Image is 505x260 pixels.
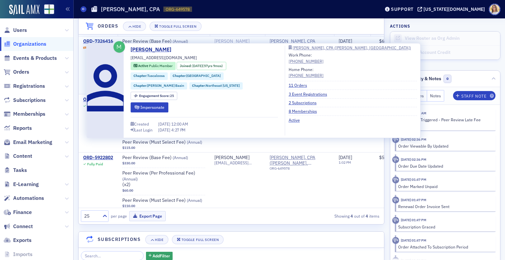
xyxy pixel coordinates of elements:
span: Peer Review (Must Select Fee) [122,139,205,145]
strong: 4 [349,213,354,219]
div: Chapter: [189,82,243,90]
div: Active: Active: Public Member [131,62,176,70]
div: Activity [392,237,399,244]
span: Active [138,63,149,68]
span: Events & Products [13,55,57,62]
a: Chapter:Northeast [US_STATE] [192,83,240,88]
div: Chapter: [131,82,187,90]
div: Order Viewable By Updated [398,143,491,149]
button: AddFilter [146,252,173,260]
div: (57yrs 9mos) [192,63,223,69]
a: Peer Review (Must Select Fee) (Annual) [122,198,205,203]
span: $115.00 [122,146,135,150]
span: [EMAIL_ADDRESS][DOMAIN_NAME] [131,55,197,60]
span: $60.00 [122,188,133,193]
a: Peer Review (Must Select Fee) (Annual) [122,139,205,145]
span: Chapter : [133,83,147,88]
span: Peer Review (Must Select Fee) [122,198,205,203]
div: [US_STATE][DOMAIN_NAME] [423,6,485,12]
span: Peer Review (Base Fee) [122,155,205,161]
div: 25 [139,94,174,98]
div: Activity [392,156,399,163]
div: Hide [132,25,141,28]
span: Engagement Score : [139,94,170,98]
div: Order Due Date Updated [398,163,491,169]
span: Reports [13,125,32,132]
div: Renewal Order Invoice Sent [398,203,491,209]
span: ( Annual ) [187,139,202,145]
div: Engagement Score: 25 [131,92,177,100]
a: View Homepage [39,4,54,15]
div: [PERSON_NAME], CPA ([PERSON_NAME], [GEOGRAPHIC_DATA]) [293,46,411,50]
a: [PERSON_NAME] [214,155,250,161]
div: Fully Paid [87,162,103,166]
span: 4:27 PM [171,127,185,132]
a: Tasks [4,167,27,174]
span: Exports [13,237,32,244]
span: Subscriptions [13,97,46,104]
time: 5/1/2025 02:36 PM [401,137,426,142]
span: Joined : [180,63,192,69]
a: Events & Products [4,55,57,62]
div: Home Phone: [289,66,324,79]
button: Hide [145,235,168,244]
a: Registrations [4,83,45,90]
span: $110.00 [122,204,135,208]
button: Export Page [129,211,166,221]
span: Users [13,27,27,34]
span: Peer Review (Base Fee) [122,38,205,44]
a: Active [289,117,305,123]
a: 11 Orders [289,82,312,88]
span: Larry Gene Cooke, CPA (Cullman, AL) [270,38,329,57]
a: [PERSON_NAME], CPA ([PERSON_NAME], [GEOGRAPHIC_DATA]) [270,155,329,166]
div: Chapter: [170,72,224,80]
label: per page [111,213,127,219]
div: Automation Triggered - Peer Review Late Fee ([DATE]) [398,117,491,129]
button: Impersonate [131,102,168,112]
span: ORG-649578 [166,7,190,12]
div: Activity [392,197,399,203]
a: Memberships [4,110,45,118]
div: Toggle Full Screen [159,25,196,28]
div: Subscription Graced [398,224,491,230]
span: [DATE] [339,154,352,160]
button: Notes [427,90,444,102]
a: Orders [4,68,29,76]
a: Email Marketing [4,139,52,146]
span: Profile [489,4,500,15]
span: Connect [13,223,33,230]
span: [EMAIL_ADDRESS][DOMAIN_NAME] [214,160,260,165]
img: SailAMX [9,5,39,15]
span: Registrations [13,83,45,90]
div: Created [134,122,149,126]
div: Last Login [134,128,153,132]
a: Finance [4,209,32,216]
span: [DATE] [339,38,352,44]
span: Larry Gene Cooke, CPA (Cullman, AL) [270,155,329,166]
div: Activity [392,136,399,143]
strong: 4 [365,213,369,219]
a: Chapter:[PERSON_NAME] Basin [133,83,184,88]
div: Adjust Account Credit [405,50,497,56]
span: $330.00 [122,161,135,165]
span: [DATE] [158,121,171,127]
a: Peer Review (Base Fee) (Annual) [122,38,205,44]
a: Content [4,153,32,160]
a: Peer Review (Base Fee) (Annual) [122,155,205,161]
a: ORD-5922802 [83,155,113,161]
h4: Actions [390,23,410,29]
span: Chapter : [133,73,147,78]
a: E-Learning [4,181,39,188]
a: Subscriptions [4,97,46,104]
h1: [PERSON_NAME], CPA [101,5,160,13]
a: [PERSON_NAME], CPA ([PERSON_NAME], [GEOGRAPHIC_DATA]) [270,38,329,50]
button: Hide [123,22,146,31]
a: Chapter:Tuscaloosa [133,73,165,79]
time: 5/1/2025 01:47 PM [401,238,426,243]
a: ORD-6731772 [83,97,113,103]
button: [US_STATE][DOMAIN_NAME] [418,7,487,12]
span: Chapter : [192,83,206,88]
a: 2 Subscriptions [289,100,322,106]
span: Activity & Notes [408,75,441,82]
